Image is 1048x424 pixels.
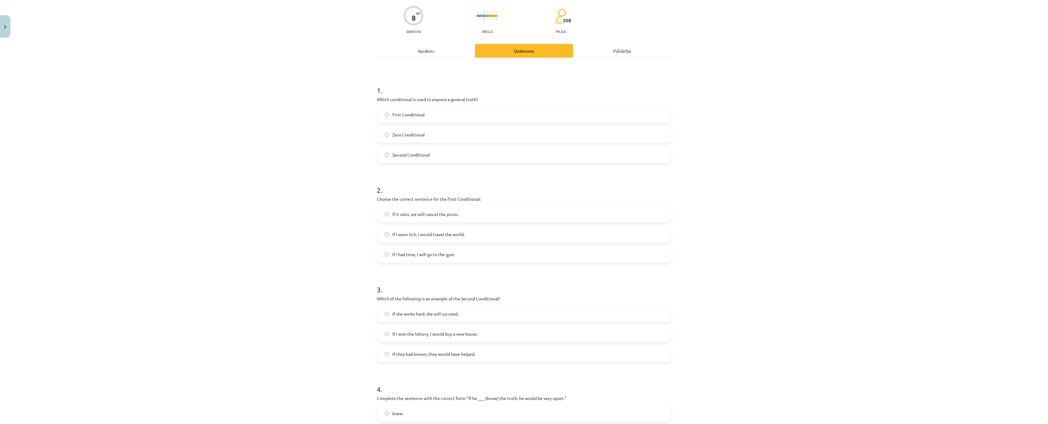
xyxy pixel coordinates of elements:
h1: 2 . [377,175,671,194]
div: Uzdevums [475,44,573,58]
p: Which of the following is an example of the Second Conditional? [377,295,671,302]
span: If they had known, they would have helped. [392,351,475,357]
input: If I won the lottery, I would buy a new house. [385,332,389,336]
input: Zero Conditional [385,133,389,137]
input: If they had known, they would have helped. [385,352,389,356]
img: students-c634bb4e5e11cddfef0936a35e636f08e4e9abd3cc4e673bd6f9a4125e45ecb1.svg [555,9,566,24]
span: If she works hard, she will succeed. [392,311,458,317]
span: knew [392,410,403,417]
input: If it rains, we will cancel the picnic. [385,212,389,216]
h1: 1 . [377,76,671,94]
p: pilda [556,29,566,34]
input: Second Conditional [385,153,389,157]
p: Saņemsi [404,29,423,34]
span: If I were rich, I would travel the world. [392,231,465,238]
span: If I won the lottery, I would buy a new house. [392,331,478,337]
span: Zero Conditional [392,132,425,138]
input: If I were rich, I would travel the world. [385,232,389,236]
p: Complete the sentence with the correct form: "If he ___ (know) the truth, he would be very upset." [377,395,671,401]
input: First Conditional [385,113,389,117]
span: 208 [563,18,571,23]
img: icon-close-lesson-0947bae3869378f0d4975bcd49f059093ad1ed9edebbc8119c70593378902aed.svg [4,25,6,29]
div: Apraksts [377,44,475,58]
span: First Conditional [392,111,425,118]
p: Choose the correct sentence for the First Conditional: [377,196,671,202]
p: Viegls [482,29,493,34]
p: Which conditional is used to express a general truth? [377,96,671,103]
input: If she works hard, she will succeed. [385,312,389,316]
input: If I had time, I will go to the gym. [385,253,389,256]
div: Palīdzība [573,44,671,58]
div: 8 [412,14,416,22]
span: Second Conditional [392,152,430,158]
span: If it rains, we will cancel the picnic. [392,211,459,217]
span: XP [416,12,420,15]
input: knew [385,412,389,415]
span: If I had time, I will go to the gym. [392,251,455,258]
h1: 3 . [377,275,671,294]
h1: 4 . [377,374,671,393]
